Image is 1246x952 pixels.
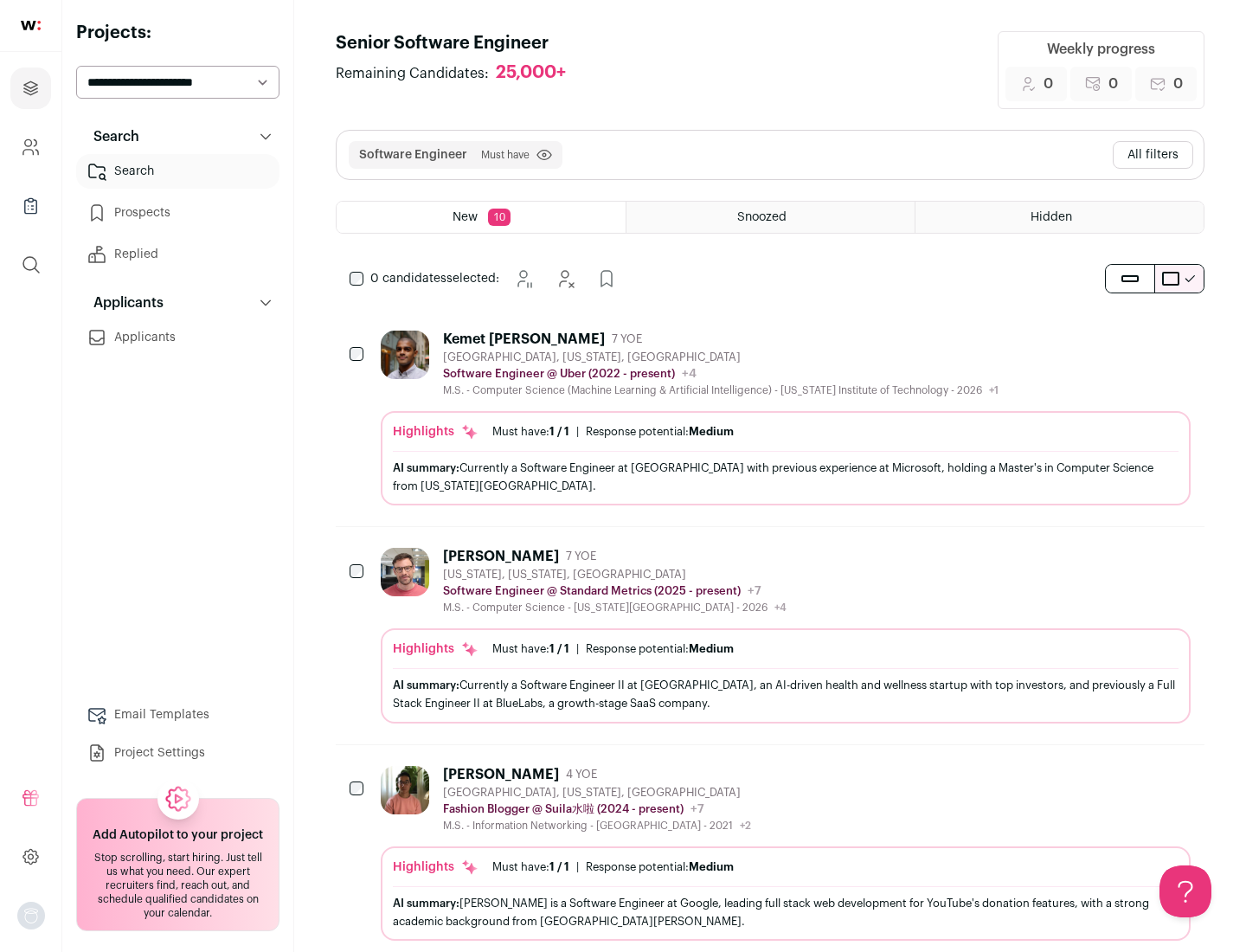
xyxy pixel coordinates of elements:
span: +2 [740,820,751,831]
img: ebffc8b94a612106133ad1a79c5dcc917f1f343d62299c503ebb759c428adb03.jpg [381,766,429,814]
ul: | [492,425,734,439]
a: Search [76,154,279,189]
div: M.S. - Information Networking - [GEOGRAPHIC_DATA] - 2021 [443,819,751,833]
p: Fashion Blogger @ Suila水啦 (2024 - present) [443,802,684,816]
img: wellfound-shorthand-0d5821cbd27db2630d0214b213865d53afaa358527fdda9d0ea32b1df1b89c2c.svg [21,21,41,30]
span: AI summary: [393,679,459,691]
a: [PERSON_NAME] 4 YOE [GEOGRAPHIC_DATA], [US_STATE], [GEOGRAPHIC_DATA] Fashion Blogger @ Suila水啦 (2... [381,766,1191,941]
span: Hidden [1031,211,1072,223]
div: [US_STATE], [US_STATE], [GEOGRAPHIC_DATA] [443,568,787,582]
a: [PERSON_NAME] 7 YOE [US_STATE], [US_STATE], [GEOGRAPHIC_DATA] Software Engineer @ Standard Metric... [381,548,1191,723]
p: Software Engineer @ Uber (2022 - present) [443,367,675,381]
div: M.S. - Computer Science - [US_STATE][GEOGRAPHIC_DATA] - 2026 [443,601,787,614]
span: +4 [682,368,697,380]
img: 927442a7649886f10e33b6150e11c56b26abb7af887a5a1dd4d66526963a6550.jpg [381,331,429,379]
a: Company and ATS Settings [10,126,51,168]
span: Must have [481,148,530,162]
a: Company Lists [10,185,51,227]
span: AI summary: [393,462,459,473]
div: [PERSON_NAME] [443,766,559,783]
div: Response potential: [586,642,734,656]
div: Highlights [393,859,478,876]
span: +7 [690,803,704,815]
span: 0 [1173,74,1183,94]
div: Response potential: [586,860,734,874]
h2: Projects: [76,21,279,45]
button: All filters [1113,141,1193,169]
div: [PERSON_NAME] [443,548,559,565]
iframe: Help Scout Beacon - Open [1159,865,1211,917]
div: Must have: [492,425,569,439]
button: Add to Prospects [589,261,624,296]
span: 10 [488,209,511,226]
div: Highlights [393,423,478,441]
div: Kemet [PERSON_NAME] [443,331,605,348]
a: Prospects [76,196,279,230]
span: +7 [748,585,761,597]
a: Replied [76,237,279,272]
button: Open dropdown [17,902,45,929]
span: 1 / 1 [549,643,569,654]
div: Highlights [393,640,478,658]
a: Kemet [PERSON_NAME] 7 YOE [GEOGRAPHIC_DATA], [US_STATE], [GEOGRAPHIC_DATA] Software Engineer @ Ub... [381,331,1191,505]
div: M.S. - Computer Science (Machine Learning & Artificial Intelligence) - [US_STATE] Institute of Te... [443,383,999,397]
div: Currently a Software Engineer II at [GEOGRAPHIC_DATA], an AI-driven health and wellness startup w... [393,676,1179,712]
span: Medium [689,861,734,872]
p: Applicants [83,293,164,313]
button: Software Engineer [359,146,467,164]
span: 1 / 1 [549,426,569,437]
button: Hide [548,261,582,296]
div: [GEOGRAPHIC_DATA], [US_STATE], [GEOGRAPHIC_DATA] [443,786,751,800]
a: Applicants [76,320,279,355]
span: +4 [774,602,787,613]
span: 7 YOE [612,332,642,346]
div: 25,000+ [496,62,566,84]
span: Remaining Candidates: [336,63,489,84]
span: 0 [1044,74,1053,94]
span: Medium [689,643,734,654]
button: Applicants [76,286,279,320]
a: Add Autopilot to your project Stop scrolling, start hiring. Just tell us what you need. Our exper... [76,798,279,931]
div: [PERSON_NAME] is a Software Engineer at Google, leading full stack web development for YouTube's ... [393,894,1179,930]
div: [GEOGRAPHIC_DATA], [US_STATE], [GEOGRAPHIC_DATA] [443,351,999,364]
a: Hidden [915,202,1204,233]
img: 92c6d1596c26b24a11d48d3f64f639effaf6bd365bf059bea4cfc008ddd4fb99.jpg [381,548,429,596]
span: 4 YOE [566,768,597,782]
span: +1 [989,385,999,396]
span: AI summary: [393,897,459,909]
span: New [453,211,478,223]
span: Medium [689,426,734,437]
span: 7 YOE [566,550,596,563]
ul: | [492,860,734,874]
button: Snooze [506,261,541,296]
span: selected: [370,270,499,287]
img: nopic.png [17,902,45,929]
span: 1 / 1 [549,861,569,872]
a: Projects [10,68,51,109]
ul: | [492,642,734,656]
div: Must have: [492,860,569,874]
span: Snoozed [737,211,787,223]
div: Stop scrolling, start hiring. Just tell us what you need. Our expert recruiters find, reach out, ... [87,851,268,920]
p: Software Engineer @ Standard Metrics (2025 - present) [443,584,741,598]
div: Weekly progress [1047,39,1155,60]
span: 0 candidates [370,273,446,285]
div: Currently a Software Engineer at [GEOGRAPHIC_DATA] with previous experience at Microsoft, holding... [393,459,1179,495]
button: Search [76,119,279,154]
a: Project Settings [76,736,279,770]
h2: Add Autopilot to your project [93,827,263,844]
h1: Senior Software Engineer [336,31,583,55]
p: Search [83,126,139,147]
span: 0 [1108,74,1118,94]
a: Email Templates [76,698,279,732]
div: Response potential: [586,425,734,439]
a: Snoozed [626,202,915,233]
div: Must have: [492,642,569,656]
